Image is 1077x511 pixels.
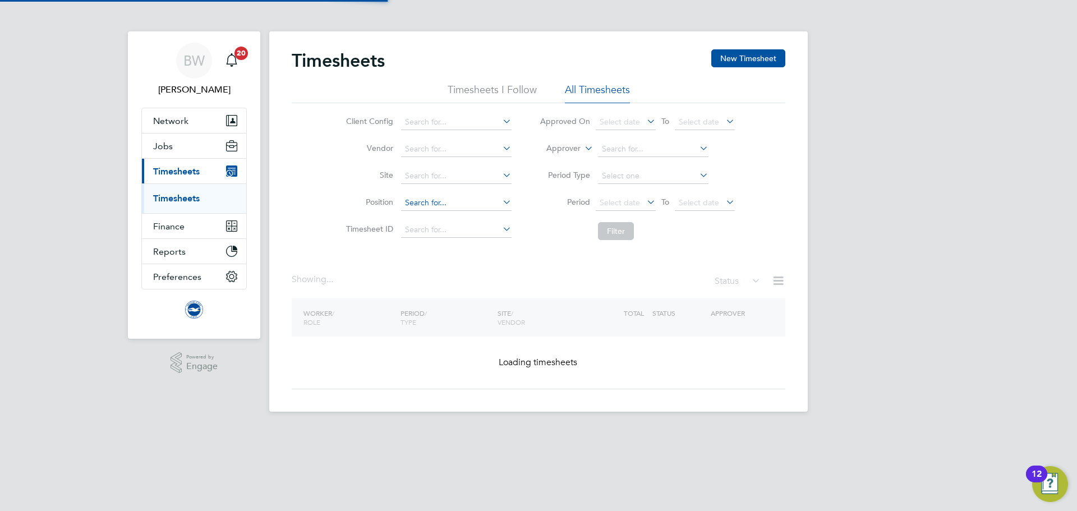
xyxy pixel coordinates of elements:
span: Select date [679,197,719,208]
input: Search for... [401,195,512,211]
h2: Timesheets [292,49,385,72]
span: Powered by [186,352,218,362]
label: Approved On [540,116,590,126]
span: Engage [186,362,218,371]
input: Search for... [598,141,708,157]
a: Go to home page [141,301,247,319]
span: BW [183,53,205,68]
div: Timesheets [142,183,246,213]
input: Search for... [401,222,512,238]
label: Position [343,197,393,207]
button: Network [142,108,246,133]
button: Preferences [142,264,246,289]
span: Jobs [153,141,173,151]
input: Select one [598,168,708,184]
button: Reports [142,239,246,264]
label: Client Config [343,116,393,126]
a: Powered byEngage [171,352,218,374]
label: Period Type [540,170,590,180]
a: BW[PERSON_NAME] [141,43,247,96]
span: Network [153,116,188,126]
button: Filter [598,222,634,240]
span: Select date [600,197,640,208]
span: Finance [153,221,185,232]
a: Timesheets [153,193,200,204]
div: Status [715,274,763,289]
span: 20 [234,47,248,60]
span: Select date [600,117,640,127]
li: Timesheets I Follow [448,83,537,103]
img: brightonandhovealbion-logo-retina.png [185,301,203,319]
label: Vendor [343,143,393,153]
button: Timesheets [142,159,246,183]
span: Reports [153,246,186,257]
label: Approver [530,143,581,154]
label: Timesheet ID [343,224,393,234]
label: Period [540,197,590,207]
span: To [658,114,673,128]
span: Timesheets [153,166,200,177]
label: Site [343,170,393,180]
span: Becky Wallis [141,83,247,96]
li: All Timesheets [565,83,630,103]
span: Select date [679,117,719,127]
div: Showing [292,274,335,286]
span: Preferences [153,271,201,282]
a: 20 [220,43,243,79]
button: Open Resource Center, 12 new notifications [1032,466,1068,502]
span: To [658,195,673,209]
input: Search for... [401,114,512,130]
button: Jobs [142,133,246,158]
input: Search for... [401,168,512,184]
span: ... [326,274,333,285]
div: 12 [1032,474,1042,489]
button: New Timesheet [711,49,785,67]
nav: Main navigation [128,31,260,339]
input: Search for... [401,141,512,157]
button: Finance [142,214,246,238]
